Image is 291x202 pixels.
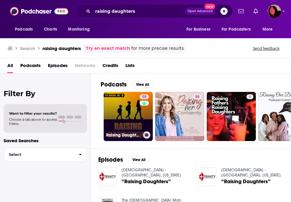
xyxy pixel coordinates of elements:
[44,25,57,34] span: Charts
[185,8,216,15] button: Open AdvancedNew
[207,92,256,141] a: 6
[204,4,215,9] span: New
[4,138,87,143] p: Saved Searches
[64,24,97,35] button: open menu
[76,4,233,18] div: Search podcasts, credits, & more...
[182,24,218,35] button: open menu
[122,179,171,184] a: “Raising Daughters”
[198,167,216,186] img: “Raising Daughters”
[268,5,281,18] img: User Profile
[251,6,260,16] a: Show notifications dropdown
[221,167,281,178] a: Trinity Presbyterian Church - Kearney, Nebraska
[4,148,87,161] button: Select
[193,94,202,99] a: 55
[9,117,57,126] span: Choose a tab above to access filters.
[218,24,259,35] button: open menu
[122,167,181,178] a: Trinity Presbyterian Church - Kearney, Nebraska
[40,24,61,35] a: Charts
[15,25,33,34] span: Podcasts
[251,46,281,51] button: Send feedback
[101,81,127,88] h2: Podcasts
[75,61,95,73] span: Networks
[195,94,199,100] span: 55
[20,61,41,73] a: Podcasts
[101,81,153,88] a: PodcastsView All
[93,6,185,16] input: Search podcasts, credits, & more...
[7,61,13,73] a: All
[246,94,253,99] a: 6
[86,45,130,52] a: Try an exact match
[98,167,117,186] img: “Raising Daughters”
[221,179,271,184] a: “Raising Daughters”
[102,61,118,73] a: Credits
[68,25,89,34] span: Monitoring
[106,133,141,138] h3: Raising Daughters
[268,5,281,18] button: Show profile menu
[9,111,57,116] span: Want to filter your results?
[125,61,135,73] a: Lists
[98,156,150,163] a: EpisodesView All
[188,10,213,13] span: Open Advanced
[104,92,153,141] a: 55Raising Daughters
[258,24,280,35] button: open menu
[48,61,68,73] a: Episodes
[131,45,184,52] span: for more precise results
[263,25,273,34] span: More
[142,94,146,100] span: 55
[132,81,153,88] button: View All
[4,89,87,98] h2: Filter By
[20,45,35,51] h3: Search
[186,25,210,34] span: For Business
[4,153,74,157] span: Select
[268,5,281,18] span: Logged in as Kathryn-Musilek
[249,94,251,100] span: 6
[98,156,123,163] h2: Episodes
[11,24,41,35] button: open menu
[236,6,246,16] a: Show notifications dropdown
[155,92,204,141] a: 55
[140,94,149,99] a: 55
[128,156,150,163] button: View All
[42,45,81,51] h3: raising daughters
[10,5,68,17] img: Podchaser - Follow, Share and Rate Podcasts
[222,25,251,34] span: For Podcasters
